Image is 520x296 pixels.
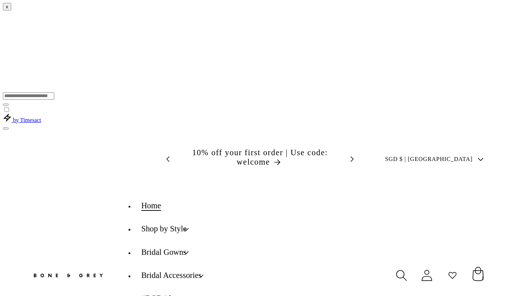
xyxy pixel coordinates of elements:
span: SGD $ | [GEOGRAPHIC_DATA] [385,156,472,162]
div: Announcement [176,130,344,188]
a: Home [134,194,168,217]
summary: Bridal Accessories [134,264,209,287]
button: Previous announcement [160,148,176,170]
span: 1 [481,274,484,283]
a: 10% off your first order | Use code: welcome [176,130,344,188]
a: Bone and Grey Bridal [27,263,108,288]
span: Shop by Style [141,224,187,233]
span: 10% off your first order | Use code: welcome [192,148,328,166]
button: Next announcement [344,148,360,170]
summary: Shop by Style [134,217,194,240]
summary: Search [389,263,414,288]
span: Bridal Gowns [141,248,186,257]
span: x [6,4,8,9]
button: SGD $ | [GEOGRAPHIC_DATA] [378,148,488,170]
slideshow-component: Announcement bar [169,130,351,188]
summary: Bridal Gowns [134,240,193,264]
div: 1 of 3 [176,130,344,188]
span: Home [141,201,161,210]
button: Close [3,3,11,10]
span: Bridal Accessories [141,271,201,280]
img: Bone and Grey Bridal [32,267,104,283]
span: by Timesact [13,117,41,123]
